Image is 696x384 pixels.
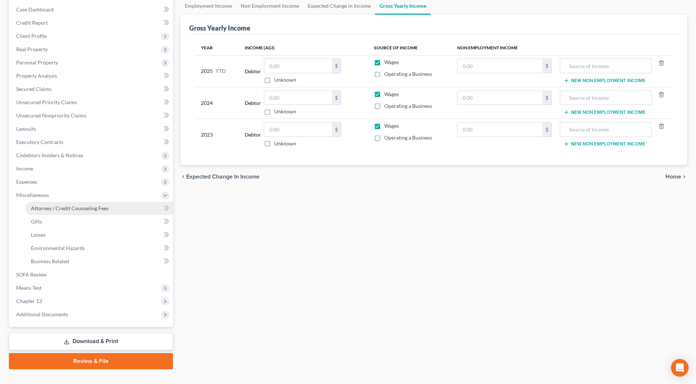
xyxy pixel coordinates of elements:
label: Debtor [245,131,261,138]
span: Executory Contracts [16,139,63,145]
label: Unknown [274,108,296,115]
input: 0.00 [264,123,332,137]
span: Case Dashboard [16,6,54,13]
a: Executory Contracts [10,135,173,149]
div: $ [332,91,341,105]
div: $ [332,59,341,73]
div: $ [543,123,551,137]
span: Attorney / Credit Counseling Fees [31,205,109,211]
button: chevron_left Expected Change in Income [180,174,259,180]
th: Income (AGI) [239,40,368,55]
div: $ [332,123,341,137]
span: Expected Change in Income [186,174,259,180]
a: Unsecured Priority Claims [10,96,173,109]
span: Codebtors Insiders & Notices [16,152,83,158]
div: 2024 [201,91,233,116]
a: Attorney / Credit Counseling Fees [25,202,173,215]
input: 0.00 [457,59,543,73]
button: New Non Employment Income [563,141,646,147]
a: Business Related [25,255,173,268]
a: Download & Print [9,333,173,350]
span: Income [16,165,33,172]
span: YTD [216,67,226,75]
span: Additional Documents [16,311,68,317]
div: 2025 [201,59,233,84]
span: Unsecured Nonpriority Claims [16,112,86,119]
span: Means Test [16,285,42,291]
span: Credit Report [16,20,48,26]
a: Unsecured Nonpriority Claims [10,109,173,122]
input: 0.00 [457,123,543,137]
span: Operating a Business [384,134,432,141]
span: Gifts [31,218,42,225]
div: Gross Yearly Income [189,24,250,32]
a: Property Analysis [10,69,173,82]
label: Unknown [274,76,296,84]
a: Secured Claims [10,82,173,96]
span: Home [665,174,681,180]
label: Debtor [245,67,261,75]
a: SOFA Review [10,268,173,281]
input: 0.00 [264,91,332,105]
input: 0.00 [264,59,332,73]
a: Gifts [25,215,173,228]
span: Wages [384,123,399,129]
a: Case Dashboard [10,3,173,16]
span: Operating a Business [384,71,432,77]
div: $ [543,91,551,105]
span: Unsecured Priority Claims [16,99,77,105]
th: Year [195,40,239,55]
button: New Non Employment Income [563,78,646,84]
span: Environmental Hazards [31,245,85,251]
span: Wages [384,59,399,65]
input: Source of Income [564,91,648,105]
span: Secured Claims [16,86,52,92]
span: Operating a Business [384,103,432,109]
input: Source of Income [564,123,648,137]
a: Losses [25,228,173,242]
label: Debtor [245,99,261,107]
span: Chapter 13 [16,298,42,304]
span: Expenses [16,179,37,185]
th: Source of Income [368,40,452,55]
th: Non Employment Income [451,40,672,55]
button: New Non Employment Income [563,109,646,115]
div: Open Intercom Messenger [671,359,689,377]
a: Environmental Hazards [25,242,173,255]
a: Credit Report [10,16,173,29]
span: Wages [384,91,399,97]
button: Home chevron_right [665,174,687,180]
input: 0.00 [457,91,543,105]
i: chevron_right [681,174,687,180]
span: Miscellaneous [16,192,49,198]
span: Business Related [31,258,69,264]
span: Property Analysis [16,73,57,79]
a: Lawsuits [10,122,173,135]
span: Client Profile [16,33,47,39]
span: Losses [31,232,46,238]
input: Source of Income [564,59,648,73]
a: Review & File [9,353,173,369]
label: Unknown [274,140,296,147]
span: SOFA Review [16,271,47,278]
span: Lawsuits [16,126,36,132]
div: 2023 [201,122,233,147]
i: chevron_left [180,174,186,180]
span: Personal Property [16,59,58,66]
div: $ [543,59,551,73]
span: Real Property [16,46,48,52]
